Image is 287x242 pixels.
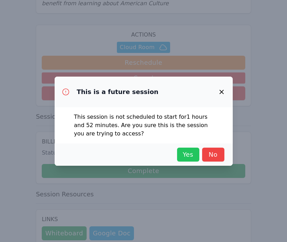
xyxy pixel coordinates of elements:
span: No [206,150,221,159]
h3: This is a future session [77,88,159,96]
button: Yes [177,148,199,162]
button: No [202,148,224,162]
span: Yes [181,150,196,159]
p: This session is not scheduled to start for 1 hours and 52 minutes . Are you sure this is the sess... [74,113,213,138]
